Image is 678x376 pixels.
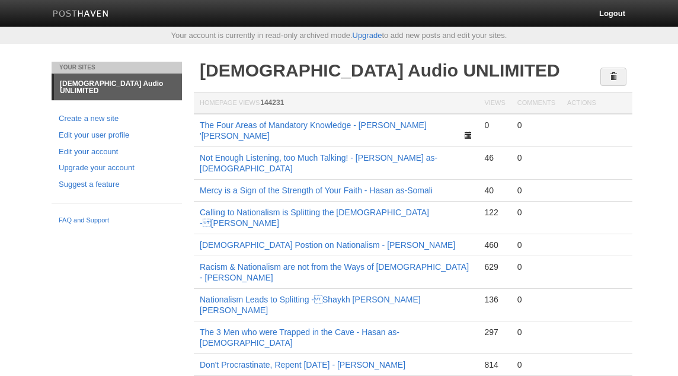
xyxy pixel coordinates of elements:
[484,359,505,370] div: 814
[484,185,505,196] div: 40
[484,294,505,305] div: 136
[353,31,382,40] a: Upgrade
[53,10,109,19] img: Posthaven-bar
[43,31,635,39] div: Your account is currently in read-only archived mode. to add new posts and edit your sites.
[59,129,175,142] a: Edit your user profile
[561,93,632,114] th: Actions
[484,327,505,337] div: 297
[200,120,427,141] a: The Four Areas of Mandatory Knowledge - [PERSON_NAME] '[PERSON_NAME]
[517,207,555,218] div: 0
[59,146,175,158] a: Edit your account
[200,327,399,348] a: The 3 Men who were Trapped in the Cave - Hasan as-[DEMOGRAPHIC_DATA]
[59,162,175,174] a: Upgrade your account
[484,152,505,163] div: 46
[517,120,555,130] div: 0
[517,327,555,337] div: 0
[478,93,511,114] th: Views
[484,240,505,250] div: 460
[54,74,182,100] a: [DEMOGRAPHIC_DATA] Audio UNLIMITED
[484,207,505,218] div: 122
[200,153,437,173] a: Not Enough Listening, too Much Talking! - [PERSON_NAME] as-[DEMOGRAPHIC_DATA]
[200,60,560,80] a: [DEMOGRAPHIC_DATA] Audio UNLIMITED
[200,262,469,282] a: Racism & Nationalism are not from the Ways of [DEMOGRAPHIC_DATA] - [PERSON_NAME]
[200,208,429,228] a: Calling to Nationalism is Splitting the [DEMOGRAPHIC_DATA] - [PERSON_NAME]
[517,185,555,196] div: 0
[517,152,555,163] div: 0
[200,186,433,195] a: Mercy is a Sign of the Strength of Your Faith - Hasan as-Somali
[484,120,505,130] div: 0
[260,98,284,107] span: 144231
[52,62,182,74] li: Your Sites
[59,179,175,191] a: Suggest a feature
[517,294,555,305] div: 0
[200,240,455,250] a: [DEMOGRAPHIC_DATA] Postion on Nationalism - [PERSON_NAME]
[200,295,421,315] a: Nationalism Leads to Splitting - Shaykh [PERSON_NAME] [PERSON_NAME]
[484,262,505,272] div: 629
[200,360,405,369] a: Don't Procrastinate, Repent [DATE] - [PERSON_NAME]
[59,215,175,226] a: FAQ and Support
[517,359,555,370] div: 0
[511,93,561,114] th: Comments
[59,113,175,125] a: Create a new site
[517,262,555,272] div: 0
[194,93,478,114] th: Homepage Views
[517,240,555,250] div: 0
